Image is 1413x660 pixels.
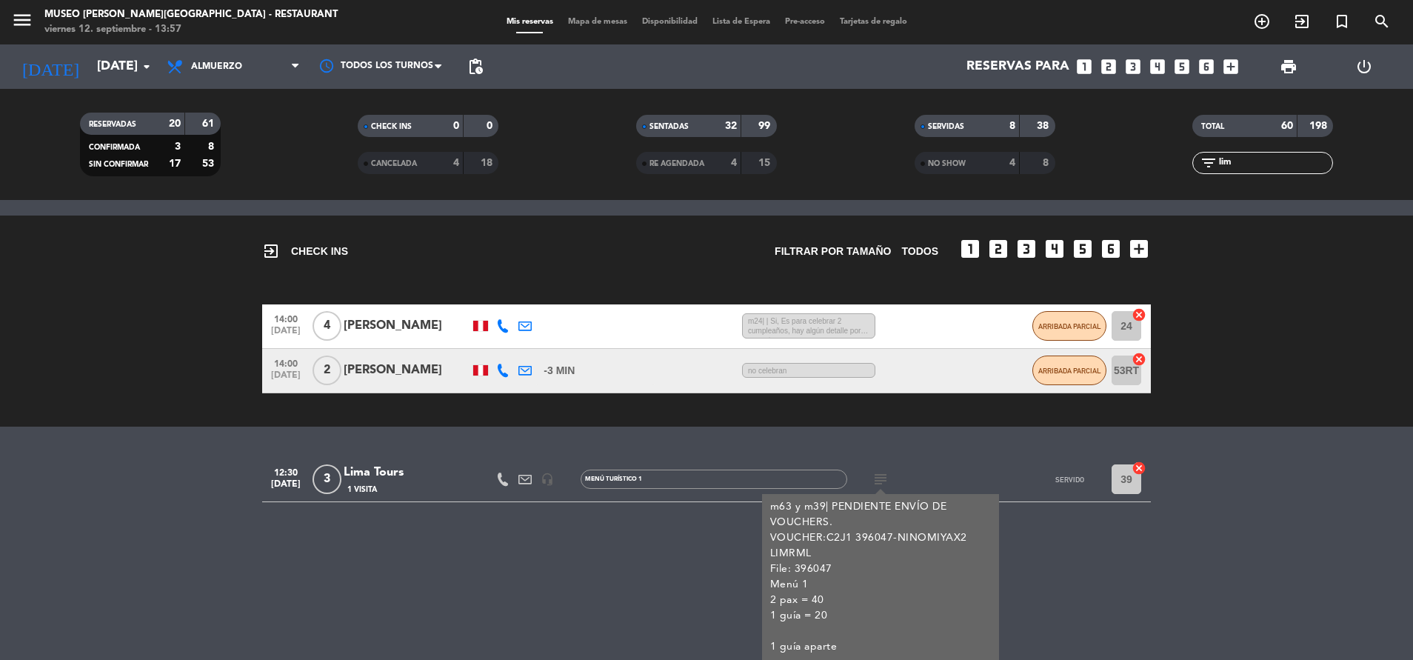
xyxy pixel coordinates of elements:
span: CHECK INS [371,123,412,130]
i: menu [11,9,33,31]
span: print [1280,58,1297,76]
i: looks_two [1099,57,1118,76]
strong: 99 [758,121,773,131]
span: Pre-acceso [778,18,832,26]
span: no celebran [742,363,875,379]
i: looks_5 [1172,57,1192,76]
strong: 20 [169,119,181,129]
span: 14:00 [267,310,304,327]
span: pending_actions [467,58,484,76]
i: looks_4 [1043,237,1066,261]
span: [DATE] [267,370,304,387]
strong: 0 [453,121,459,131]
span: NO SHOW [928,160,966,167]
div: viernes 12. septiembre - 13:57 [44,22,338,37]
i: headset_mic [541,473,554,486]
strong: 15 [758,158,773,168]
span: ARRIBADA PARCIAL [1038,322,1101,330]
span: 12:30 [267,463,304,480]
span: 14:00 [267,354,304,371]
span: Lista de Espera [705,18,778,26]
span: Disponibilidad [635,18,705,26]
span: Mis reservas [499,18,561,26]
i: add_box [1127,237,1151,261]
i: cancel [1132,461,1146,476]
i: turned_in_not [1333,13,1351,30]
strong: 0 [487,121,495,131]
button: SERVIDO [1032,464,1106,494]
span: SIN CONFIRMAR [89,161,148,168]
strong: 3 [175,141,181,152]
i: exit_to_app [1293,13,1311,30]
span: CONFIRMADA [89,144,140,151]
strong: 4 [453,158,459,168]
span: m24| | Si, Es para celebrar 2 cumpleaños, hay algún detalle por su parte [742,313,875,339]
div: Museo [PERSON_NAME][GEOGRAPHIC_DATA] - Restaurant [44,7,338,22]
button: ARRIBADA PARCIAL [1032,356,1106,385]
i: looks_4 [1148,57,1167,76]
i: subject [872,470,889,488]
strong: 17 [169,159,181,169]
span: RE AGENDADA [649,160,704,167]
i: exit_to_app [262,242,280,260]
span: SERVIDO [1055,476,1084,484]
span: Filtrar por tamaño [775,243,891,260]
span: TOTAL [1201,123,1224,130]
i: [DATE] [11,50,90,83]
strong: 60 [1281,121,1293,131]
strong: 8 [1009,121,1015,131]
span: [DATE] [267,326,304,343]
span: Almuerzo [191,61,242,72]
i: looks_3 [1015,237,1038,261]
span: [DATE] [267,479,304,496]
i: arrow_drop_down [138,58,156,76]
div: m63 y m39| PENDIENTE ENVÍO DE VOUCHERS. VOUCHER:C2J1 396047-NINOMIYAX2 LIMRML File: 396047 Menú 1... [770,499,992,655]
strong: 4 [731,158,737,168]
i: add_box [1221,57,1240,76]
button: menu [11,9,33,36]
span: -3 MIN [544,362,575,379]
span: Mapa de mesas [561,18,635,26]
div: LOG OUT [1326,44,1402,89]
span: SERVIDAS [928,123,964,130]
strong: 8 [208,141,217,152]
span: RESERVADAS [89,121,136,128]
i: looks_one [958,237,982,261]
i: looks_one [1075,57,1094,76]
i: filter_list [1200,154,1217,172]
span: 1 Visita [347,484,377,496]
span: Menú turístico 1 [585,476,642,482]
strong: 38 [1037,121,1052,131]
span: ARRIBADA PARCIAL [1038,367,1101,375]
div: [PERSON_NAME] [344,316,470,336]
span: TODOS [901,243,938,260]
span: 3 [313,464,341,494]
span: CHECK INS [262,242,348,260]
i: power_settings_new [1355,58,1373,76]
span: SENTADAS [649,123,689,130]
div: [PERSON_NAME] [344,361,470,380]
strong: 8 [1043,158,1052,168]
span: CANCELADA [371,160,417,167]
i: cancel [1132,352,1146,367]
i: search [1373,13,1391,30]
span: Tarjetas de regalo [832,18,915,26]
i: looks_6 [1099,237,1123,261]
strong: 4 [1009,158,1015,168]
button: ARRIBADA PARCIAL [1032,311,1106,341]
i: looks_5 [1071,237,1095,261]
i: looks_3 [1123,57,1143,76]
strong: 198 [1309,121,1330,131]
input: Filtrar por nombre... [1217,155,1332,171]
i: add_circle_outline [1253,13,1271,30]
strong: 61 [202,119,217,129]
i: cancel [1132,307,1146,322]
span: Reservas para [966,59,1069,74]
strong: 53 [202,159,217,169]
i: looks_two [986,237,1010,261]
span: 4 [313,311,341,341]
span: 2 [313,356,341,385]
strong: 18 [481,158,495,168]
i: looks_6 [1197,57,1216,76]
div: Lima Tours [344,463,470,482]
